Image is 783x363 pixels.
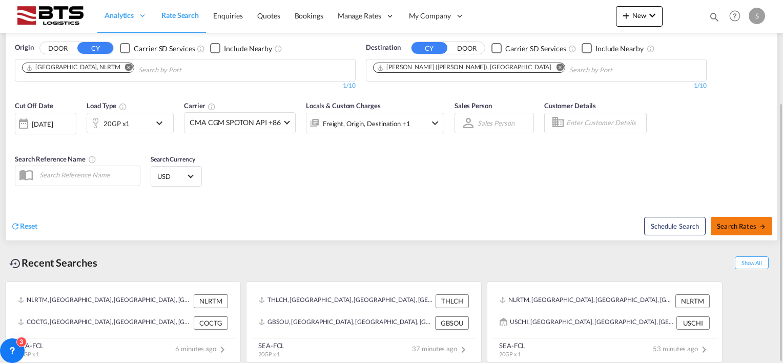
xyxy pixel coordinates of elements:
button: CY [77,42,113,54]
div: GBSOU, Southampton, United Kingdom, GB & Ireland, Europe [259,316,432,330]
md-chips-wrap: Chips container. Use arrow keys to select chips. [372,59,671,78]
md-icon: icon-chevron-right [698,344,710,356]
md-icon: Unchecked: Search for CY (Container Yard) services for all selected carriers.Checked : Search for... [197,45,205,53]
span: Origin [15,43,33,53]
span: Bookings [295,11,323,20]
md-icon: Unchecked: Search for CY (Container Yard) services for all selected carriers.Checked : Search for... [568,45,576,53]
div: OriginDOOR CY Checkbox No InkUnchecked: Search for CY (Container Yard) services for all selected ... [6,27,777,240]
md-checkbox: Checkbox No Ink [582,43,644,53]
span: USD [157,172,186,181]
div: Help [726,7,749,26]
div: Carrier SD Services [505,44,566,54]
span: Show All [735,256,769,269]
md-icon: icon-chevron-down [153,117,171,129]
md-checkbox: Checkbox No Ink [120,43,195,53]
span: Search Currency [151,155,195,163]
div: Jawaharlal Nehru (Nhava Sheva), INNSA [377,63,551,72]
button: Remove [118,63,134,73]
md-icon: icon-magnify [709,11,720,23]
span: Cut Off Date [15,102,53,110]
recent-search-card: NLRTM, [GEOGRAPHIC_DATA], [GEOGRAPHIC_DATA], [GEOGRAPHIC_DATA], [GEOGRAPHIC_DATA] NLRTMUSCHI, [GE... [487,281,723,362]
div: Rotterdam, NLRTM [26,63,120,72]
recent-search-card: NLRTM, [GEOGRAPHIC_DATA], [GEOGRAPHIC_DATA], [GEOGRAPHIC_DATA], [GEOGRAPHIC_DATA] NLRTMCOCTG, [GE... [5,281,241,362]
md-icon: Unchecked: Ignores neighbouring ports when fetching rates.Checked : Includes neighbouring ports w... [647,45,655,53]
span: Search Rates [717,222,766,230]
button: CY [411,42,447,54]
span: 6 minutes ago [175,345,229,353]
div: Freight Origin Destination Factory Stuffing [323,116,410,131]
div: [DATE] [32,119,53,129]
div: 1/10 [15,82,356,90]
md-select: Sales Person [477,115,516,130]
span: Destination [366,43,401,53]
div: S [749,8,765,24]
div: USCHI [676,316,710,330]
span: Help [726,7,744,25]
md-icon: icon-chevron-right [457,344,469,356]
span: Quotes [257,11,280,20]
span: New [620,11,658,19]
div: Press delete to remove this chip. [26,63,122,72]
span: 20GP x 1 [17,351,39,357]
button: Note: By default Schedule search will only considerorigin ports, destination ports and cut off da... [644,217,706,235]
div: NLRTM, Rotterdam, Netherlands, Western Europe, Europe [18,294,191,308]
md-checkbox: Checkbox No Ink [210,43,272,53]
span: 20GP x 1 [258,351,280,357]
span: Rate Search [161,11,199,19]
span: Manage Rates [338,11,381,21]
md-icon: Your search will be saved by the below given name [88,155,96,164]
button: DOOR [449,43,485,54]
span: My Company [409,11,451,21]
input: Search Reference Name [34,167,140,183]
span: Customer Details [544,102,596,110]
div: Carrier SD Services [134,44,195,54]
input: Chips input. [569,62,667,78]
md-datepicker: Select [15,133,23,147]
span: Carrier [184,102,216,110]
div: SEA-FCL [258,341,284,350]
input: Chips input. [138,62,236,78]
div: icon-magnify [709,11,720,27]
md-chips-wrap: Chips container. Use arrow keys to select chips. [20,59,240,78]
span: 20GP x 1 [499,351,521,357]
span: Load Type [87,102,127,110]
div: 20GP x1 [104,116,130,131]
md-icon: icon-chevron-right [216,344,229,356]
button: icon-plus 400-fgNewicon-chevron-down [616,6,663,27]
img: cdcc71d0be7811ed9adfbf939d2aa0e8.png [15,5,85,28]
div: icon-refreshReset [11,221,37,232]
md-icon: icon-refresh [11,221,20,231]
div: GBSOU [435,316,469,330]
md-checkbox: Checkbox No Ink [491,43,566,53]
span: Reset [20,221,37,230]
button: Search Ratesicon-arrow-right [711,217,772,235]
md-icon: icon-chevron-down [429,117,441,129]
div: SEA-FCL [499,341,525,350]
div: Recent Searches [5,251,101,274]
div: Freight Origin Destination Factory Stuffingicon-chevron-down [306,113,444,133]
span: 37 minutes ago [412,345,469,353]
div: THLCH [436,294,469,308]
div: 20GP x1icon-chevron-down [87,113,174,133]
div: THLCH, Laem Chabang, Thailand, South East Asia, Asia Pacific [259,294,433,308]
md-icon: icon-information-outline [119,103,127,111]
button: Remove [549,63,565,73]
md-select: Select Currency: $ USDUnited States Dollar [156,169,196,184]
span: CMA CGM SPOTON API +86 [190,117,281,128]
div: 1/10 [366,82,707,90]
div: Include Nearby [224,44,272,54]
md-icon: icon-backup-restore [9,257,22,270]
md-icon: The selected Trucker/Carrierwill be displayed in the rate results If the rates are from another f... [208,103,216,111]
span: Locals & Custom Charges [306,102,381,110]
span: Analytics [105,10,134,21]
span: Enquiries [213,11,243,20]
div: Press delete to remove this chip. [377,63,553,72]
span: 53 minutes ago [653,345,710,353]
div: NLRTM [194,294,228,308]
div: SEA-FCL [17,341,44,350]
div: USCHI, Chicago, IL, United States, North America, Americas [500,316,674,330]
recent-search-card: THLCH, [GEOGRAPHIC_DATA], [GEOGRAPHIC_DATA], [GEOGRAPHIC_DATA], [GEOGRAPHIC_DATA] THLCHGBSOU, [GE... [246,281,482,362]
div: [DATE] [15,113,76,134]
md-icon: icon-arrow-right [759,223,766,230]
